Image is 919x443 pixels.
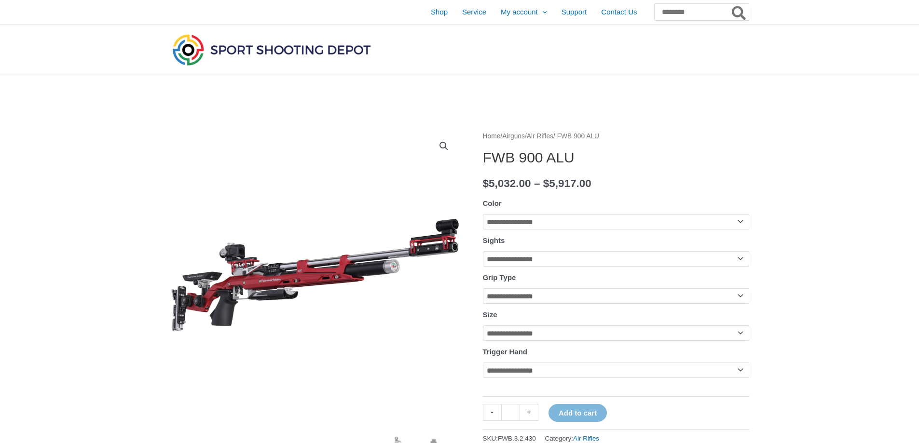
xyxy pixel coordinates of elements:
a: - [483,404,501,421]
h1: FWB 900 ALU [483,149,749,166]
a: Home [483,133,501,140]
span: – [534,177,540,189]
nav: Breadcrumb [483,130,749,143]
label: Grip Type [483,273,516,282]
button: Add to cart [549,404,607,422]
span: FWB.3.2.430 [498,435,536,442]
a: Airguns [502,133,525,140]
label: Trigger Hand [483,348,528,356]
span: $ [483,177,489,189]
a: View full-screen image gallery [435,137,453,155]
bdi: 5,917.00 [543,177,591,189]
input: Product quantity [501,404,520,421]
a: + [520,404,538,421]
a: Air Rifles [527,133,553,140]
button: Search [730,4,749,20]
label: Size [483,310,497,319]
span: $ [543,177,549,189]
label: Sights [483,236,505,244]
label: Color [483,199,502,207]
bdi: 5,032.00 [483,177,531,189]
a: Air Rifles [573,435,599,442]
img: Sport Shooting Depot [170,32,373,67]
